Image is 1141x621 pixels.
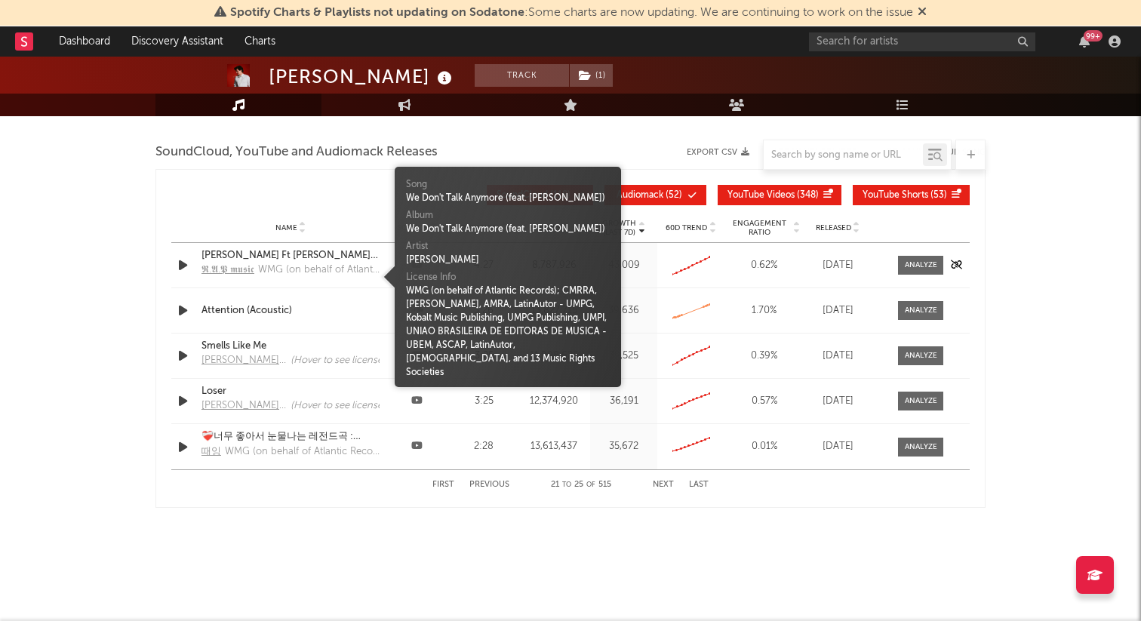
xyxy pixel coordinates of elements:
div: 0.62 % [728,258,800,273]
div: 3:25 [454,394,514,409]
div: 21 25 515 [540,476,623,494]
div: WMG (on behalf of Atlantic Records); CMRRA, [PERSON_NAME], AMRA, LatinAutor - UMPG, Kobalt Music ... [258,263,380,278]
a: Smells Like Me [201,339,380,354]
a: 𝕽.𝕬.𝕻 𝖒𝖚𝖘𝖎𝖈 [201,263,258,282]
a: [PERSON_NAME] Ft [PERSON_NAME] - we don't take anymore (tiktok version) [201,248,380,263]
input: Search by song name or URL [764,149,923,161]
a: ❤️‍🩹너무 좋아서 눈물나는 레전드곡 : [PERSON_NAME] ([PERSON_NAME]) - That’s Hilarious [가사/[PERSON_NAME]/lyrics] [201,429,380,444]
div: 43,009 [594,258,654,273]
div: 1.70 % [728,303,800,318]
div: WMG (on behalf of Atlantic Record Group LLC); AMRA, LatinAutor, LatinAutorPerf, Kobalt Music Publ... [225,444,380,460]
div: Album [406,209,610,223]
span: Spotify Charts & Playlists not updating on Sodatone [230,7,524,19]
div: [DATE] [807,439,868,454]
a: [PERSON_NAME] - Topic [201,353,291,373]
div: Song [406,178,610,192]
div: 12,374,920 [521,394,587,409]
button: Last [689,481,709,489]
a: Discovery Assistant [121,26,234,57]
button: (1) [570,64,613,87]
div: 39,636 [594,303,654,318]
button: Previous [469,481,509,489]
div: 99 + [1084,30,1103,42]
div: 13,613,437 [521,439,587,454]
div: We Don't Talk Anymore (feat. [PERSON_NAME]) [406,192,610,205]
div: WMG (on behalf of Atlantic Records); CMRRA, [PERSON_NAME], AMRA, LatinAutor - UMPG, Kobalt Music ... [406,284,610,380]
div: [DATE] [807,258,868,273]
span: Name [275,223,297,232]
div: We Don't Talk Anymore (feat. [PERSON_NAME]) [406,223,610,236]
span: Engagement Ratio [728,219,791,237]
button: Track [475,64,569,87]
span: YouTube Shorts [863,191,928,200]
div: Artist [406,240,610,254]
span: ( 52 ) [614,191,684,200]
span: of [586,481,595,488]
div: 0.01 % [728,439,800,454]
button: Audiomack(52) [604,185,706,205]
span: ( 1 ) [569,64,614,87]
div: [DATE] [807,349,868,364]
a: Attention (Acoustic) [201,303,380,318]
div: (Hover to see licensed songs) [291,398,415,413]
button: First [432,481,454,489]
div: [DATE] [807,394,868,409]
a: Charts [234,26,286,57]
div: 0.57 % [728,394,800,409]
input: Search for artists [809,32,1035,51]
a: Loser [201,384,380,399]
div: (Hover to see licensed songs) [291,353,415,368]
span: ( 53 ) [863,191,947,200]
a: 때잉 [201,444,225,464]
div: 36,191 [594,394,654,409]
div: [DATE] [807,303,868,318]
div: [PERSON_NAME] [269,64,456,89]
div: 0.39 % [728,349,800,364]
button: 99+ [1079,35,1090,48]
a: Dashboard [48,26,121,57]
button: Next [653,481,674,489]
span: to [562,481,571,488]
div: 39,525 [594,349,654,364]
span: Audiomack [617,191,663,200]
div: 35,672 [594,439,654,454]
div: [PERSON_NAME] [406,254,610,267]
button: YouTube Shorts(53) [853,185,970,205]
div: License Info [406,271,610,284]
a: [PERSON_NAME] - Topic [201,398,291,418]
div: 2:28 [454,439,514,454]
span: Released [816,223,851,232]
span: Dismiss [918,7,927,19]
span: : Some charts are now updating. We are continuing to work on the issue [230,7,913,19]
button: YouTube Videos(348) [718,185,841,205]
span: 60D Trend [666,223,707,232]
span: ( 348 ) [727,191,819,200]
span: YouTube Videos [727,191,795,200]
